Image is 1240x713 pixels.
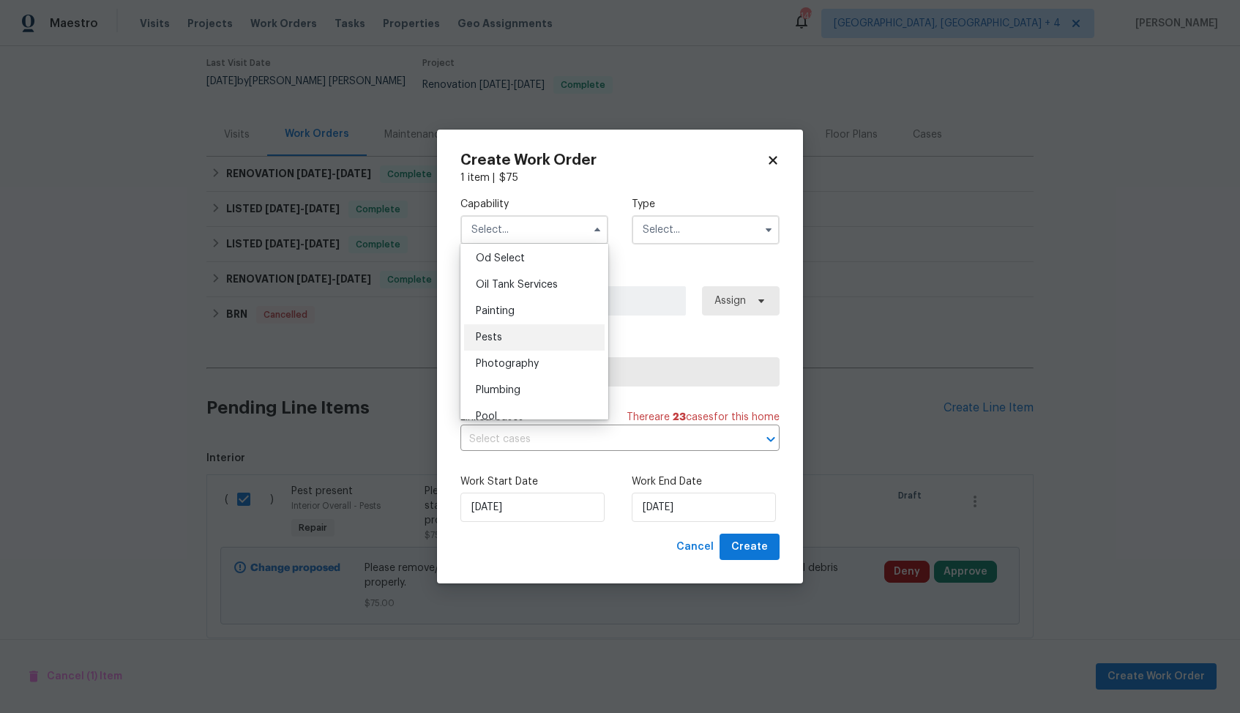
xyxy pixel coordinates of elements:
[676,538,714,556] span: Cancel
[589,221,606,239] button: Hide options
[460,215,608,244] input: Select...
[460,197,608,212] label: Capability
[632,197,780,212] label: Type
[627,410,780,425] span: There are case s for this home
[473,365,767,379] span: Select trade partner
[476,280,558,290] span: Oil Tank Services
[720,534,780,561] button: Create
[673,412,686,422] span: 23
[714,294,746,308] span: Assign
[632,474,780,489] label: Work End Date
[476,385,520,395] span: Plumbing
[760,221,777,239] button: Show options
[476,411,497,422] span: Pool
[761,429,781,449] button: Open
[632,215,780,244] input: Select...
[632,493,776,522] input: M/D/YYYY
[476,359,539,369] span: Photography
[460,493,605,522] input: M/D/YYYY
[460,339,780,354] label: Trade Partner
[671,534,720,561] button: Cancel
[476,253,525,264] span: Od Select
[476,306,515,316] span: Painting
[731,538,768,556] span: Create
[476,332,502,343] span: Pests
[460,474,608,489] label: Work Start Date
[460,428,739,451] input: Select cases
[460,153,766,168] h2: Create Work Order
[460,268,780,283] label: Work Order Manager
[499,173,518,183] span: $ 75
[460,171,780,185] div: 1 item |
